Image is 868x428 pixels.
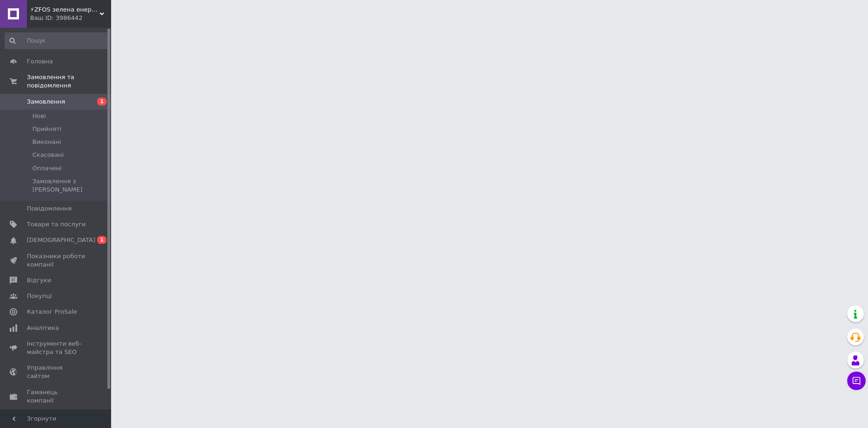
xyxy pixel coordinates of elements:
[32,125,61,133] span: Прийняті
[27,98,65,106] span: Замовлення
[27,292,52,300] span: Покупці
[30,14,111,22] div: Ваш ID: 3986442
[5,32,109,49] input: Пошук
[27,364,86,380] span: Управління сайтом
[30,6,100,14] span: ⚡ZFOS зелена енергія - джерело альтернативної енергії у кожному будинку України
[32,112,46,120] span: Нові
[32,138,61,146] span: Виконані
[27,252,86,269] span: Показники роботи компанії
[32,164,62,173] span: Оплачені
[847,372,866,390] button: Чат з покупцем
[27,340,86,356] span: Інструменти веб-майстра та SEO
[27,308,77,316] span: Каталог ProSale
[27,388,86,405] span: Гаманець компанії
[32,177,108,194] span: Замовлення з [PERSON_NAME]
[97,98,106,105] span: 1
[27,324,59,332] span: Аналітика
[27,220,86,229] span: Товари та послуги
[97,236,106,244] span: 1
[27,57,53,66] span: Головна
[27,73,111,90] span: Замовлення та повідомлення
[27,276,51,285] span: Відгуки
[27,236,95,244] span: [DEMOGRAPHIC_DATA]
[27,205,72,213] span: Повідомлення
[32,151,64,159] span: Скасовані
